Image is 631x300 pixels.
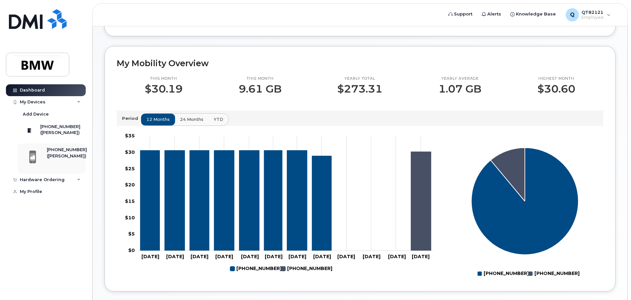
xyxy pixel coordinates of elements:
[125,182,135,188] tspan: $20
[471,148,579,255] g: Series
[230,263,332,274] g: Legend
[191,254,208,259] tspan: [DATE]
[125,215,135,221] tspan: $10
[288,254,306,259] tspan: [DATE]
[215,254,233,259] tspan: [DATE]
[166,254,184,259] tspan: [DATE]
[128,231,135,237] tspan: $5
[140,150,331,251] g: 864-337-4394
[412,254,430,259] tspan: [DATE]
[180,116,203,123] span: 24 months
[363,254,380,259] tspan: [DATE]
[537,76,575,81] p: Highest month
[125,149,135,155] tspan: $30
[241,254,259,259] tspan: [DATE]
[125,133,434,274] g: Chart
[487,11,501,17] span: Alerts
[122,115,141,122] p: Period
[125,198,135,204] tspan: $15
[141,254,159,259] tspan: [DATE]
[128,247,135,253] tspan: $0
[570,11,575,19] span: Q
[117,58,603,68] h2: My Mobility Overview
[239,83,282,95] p: 9.61 GB
[388,254,406,259] tspan: [DATE]
[444,8,477,21] a: Support
[411,152,431,251] g: 864-765-6305
[230,263,282,274] g: 864-337-4394
[582,10,604,15] span: QT82121
[265,254,283,259] tspan: [DATE]
[214,116,223,123] span: YTD
[537,83,575,95] p: $30.60
[125,133,135,139] tspan: $35
[477,8,506,21] a: Alerts
[561,8,615,21] div: QT82121
[582,15,604,20] span: Employee
[438,76,481,81] p: Yearly average
[125,166,135,172] tspan: $25
[313,254,331,259] tspan: [DATE]
[239,76,282,81] p: This month
[281,263,332,274] g: 864-765-6305
[506,8,560,21] a: Knowledge Base
[337,76,382,81] p: Yearly total
[145,83,183,95] p: $30.19
[454,11,472,17] span: Support
[337,254,355,259] tspan: [DATE]
[145,76,183,81] p: This month
[477,268,580,279] g: Legend
[516,11,556,17] span: Knowledge Base
[438,83,481,95] p: 1.07 GB
[337,83,382,95] p: $273.31
[471,148,580,279] g: Chart
[602,271,626,295] iframe: Messenger Launcher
